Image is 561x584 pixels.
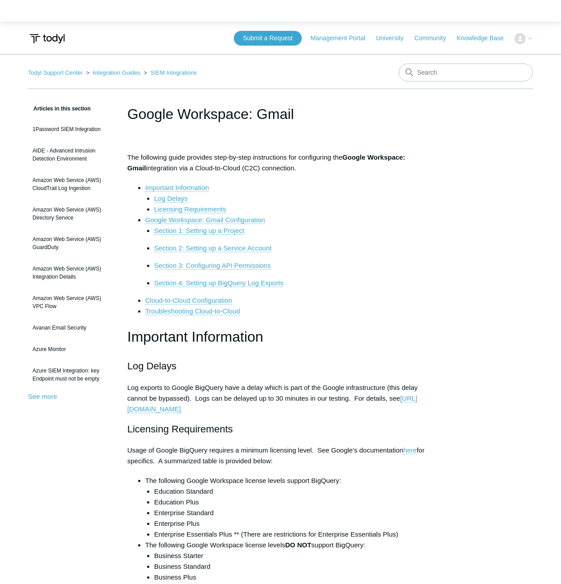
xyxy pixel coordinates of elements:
h1: Important Information [127,326,434,348]
a: SIEM Integrations [151,69,197,76]
img: Todyl Support Center Help Center home page [28,30,66,47]
a: here [403,446,417,454]
a: Azure SIEM Integration: key Endpoint must not be empty [28,362,114,387]
a: Amazon Web Service (AWS) Integration Details [28,260,114,285]
a: Amazon Web Service (AWS) Directory Service [28,201,114,226]
li: Business Starter [154,550,434,561]
strong: DO NOT [285,541,311,549]
a: Submit a Request [234,31,301,46]
a: Knowledge Base [457,34,513,43]
li: Enterprise Plus [154,518,434,529]
a: Section 4: Setting up BigQuery Log Exports [154,279,283,287]
a: University [376,34,412,43]
li: SIEM Integrations [142,69,197,76]
h2: Log Delays [127,358,434,374]
a: Amazon Web Service (AWS) CloudTrail Log Ingestion [28,172,114,197]
a: See more [28,393,57,400]
li: Enterprise Standard [154,508,434,518]
a: Section 2: Setting up a Service Account [154,244,272,252]
a: AIDE - Advanced Intrusion Detection Environment [28,142,114,167]
li: Education Standard [154,486,434,497]
a: Cloud-to-Cloud Configuration [145,296,232,305]
li: Enterprise Essentials Plus ** (There are restrictions for Enterprise Essentials Plus) [154,529,434,540]
input: Search [399,63,533,81]
p: Usage of Google BigQuery requires a minimum licensing level. See Google's documentation for speci... [127,445,434,466]
a: Troubleshooting Cloud-to-Cloud [145,307,240,315]
li: The following Google Workspace license levels support BigQuery: [145,475,434,540]
li: Integration Guides [84,69,142,76]
li: Business Plus [154,572,434,583]
a: Amazon Web Service (AWS) GuardDuty [28,231,114,256]
a: Todyl Support Center [28,69,83,76]
a: Amazon Web Service (AWS) VPC Flow [28,290,114,315]
a: Google Workspace: Gmail Configuration [145,216,265,224]
a: Avanan Email Security [28,319,114,336]
li: Todyl Support Center [28,69,84,76]
a: Log Delays [154,195,188,203]
h2: Licensing Requirements [127,421,434,437]
li: Education Plus [154,497,434,508]
a: Community [414,34,455,43]
a: Azure Monitor [28,341,114,358]
a: Section 1: Setting up a Project [154,227,245,235]
a: 1Password SIEM Integration [28,121,114,138]
a: Licensing Requirements [154,205,226,213]
a: Important Information [145,184,209,192]
h1: Google Workspace: Gmail [127,103,434,125]
a: Management Portal [311,34,374,43]
p: Log exports to Google BigQuery have a delay which is part of the Google infrastructure (this dela... [127,382,434,415]
li: Business Standard [154,561,434,572]
a: Integration Guides [93,69,140,76]
a: Section 3: Configuring API Permissions [154,262,271,270]
span: The following guide provides step-by-step instructions for configuring the integration via a Clou... [127,153,405,172]
span: Articles in this section [28,106,91,112]
a: [URL][DOMAIN_NAME] [127,394,418,413]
